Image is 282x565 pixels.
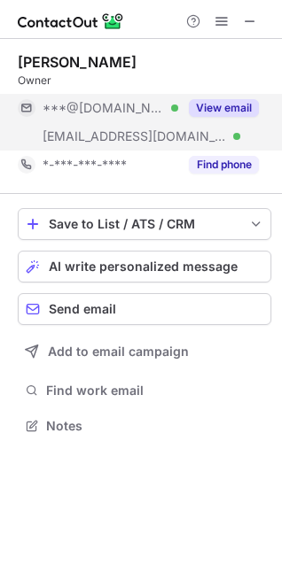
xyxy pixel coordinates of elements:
[189,156,259,174] button: Reveal Button
[46,383,264,399] span: Find work email
[18,414,271,438] button: Notes
[49,302,116,316] span: Send email
[18,208,271,240] button: save-profile-one-click
[18,378,271,403] button: Find work email
[18,336,271,368] button: Add to email campaign
[18,251,271,282] button: AI write personalized message
[49,259,238,274] span: AI write personalized message
[48,344,189,359] span: Add to email campaign
[189,99,259,117] button: Reveal Button
[18,73,271,89] div: Owner
[43,128,227,144] span: [EMAIL_ADDRESS][DOMAIN_NAME]
[49,217,240,231] div: Save to List / ATS / CRM
[18,11,124,32] img: ContactOut v5.3.10
[43,100,165,116] span: ***@[DOMAIN_NAME]
[18,293,271,325] button: Send email
[46,418,264,434] span: Notes
[18,53,137,71] div: [PERSON_NAME]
